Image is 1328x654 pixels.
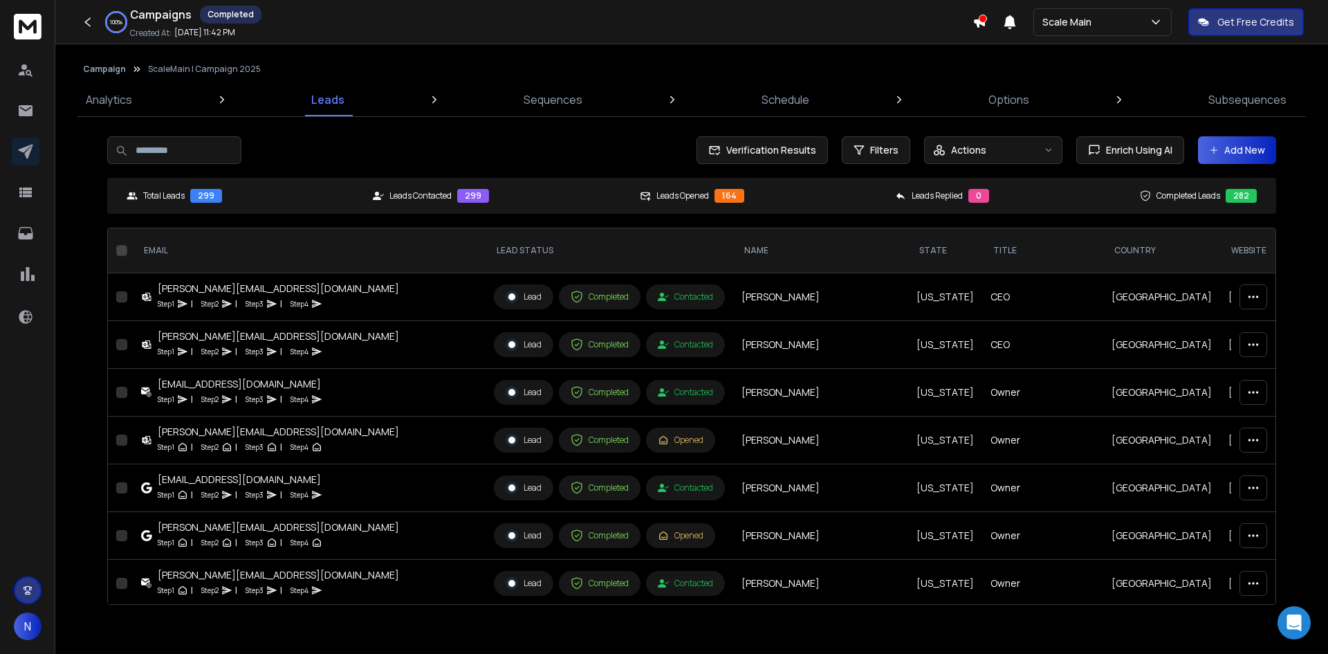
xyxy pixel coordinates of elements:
[1103,464,1220,512] td: [GEOGRAPHIC_DATA]
[14,612,41,640] button: N
[982,464,1103,512] td: Owner
[158,488,174,502] p: Step 1
[658,291,713,302] div: Contacted
[86,91,132,108] p: Analytics
[951,143,986,157] p: Actions
[1220,560,1316,608] td: [DOMAIN_NAME]
[158,568,399,582] div: [PERSON_NAME][EMAIL_ADDRESS][DOMAIN_NAME]
[506,338,542,351] div: Lead
[714,189,744,203] div: 164
[753,83,818,116] a: Schedule
[733,512,908,560] td: [PERSON_NAME]
[506,434,542,446] div: Lead
[280,583,282,597] p: |
[290,488,308,502] p: Step 4
[870,143,898,157] span: Filters
[1103,512,1220,560] td: [GEOGRAPHIC_DATA]
[571,291,629,303] div: Completed
[1103,560,1220,608] td: [GEOGRAPHIC_DATA]
[235,536,237,549] p: |
[1156,190,1220,201] p: Completed Leads
[571,434,629,446] div: Completed
[83,64,126,75] button: Campaign
[158,377,322,391] div: [EMAIL_ADDRESS][DOMAIN_NAME]
[908,369,982,417] td: [US_STATE]
[968,189,989,203] div: 0
[658,530,703,541] div: Opened
[1220,321,1316,369] td: [DOMAIN_NAME]
[571,338,629,351] div: Completed
[506,291,542,303] div: Lead
[235,440,237,454] p: |
[130,6,192,23] h1: Campaigns
[842,136,910,164] button: Filters
[982,512,1103,560] td: Owner
[290,583,308,597] p: Step 4
[311,91,344,108] p: Leads
[1200,83,1295,116] a: Subsequences
[280,488,282,502] p: |
[982,417,1103,464] td: Owner
[280,297,282,311] p: |
[191,488,193,502] p: |
[658,339,713,350] div: Contacted
[246,297,264,311] p: Step 3
[1198,136,1276,164] button: Add New
[1220,273,1316,321] td: [DOMAIN_NAME]
[1042,15,1097,29] p: Scale Main
[158,440,174,454] p: Step 1
[982,369,1103,417] td: Owner
[908,321,982,369] td: [US_STATE]
[658,482,713,493] div: Contacted
[201,440,219,454] p: Step 2
[280,392,282,406] p: |
[1220,417,1316,464] td: [DOMAIN_NAME]
[191,583,193,597] p: |
[77,83,140,116] a: Analytics
[1208,91,1286,108] p: Subsequences
[506,577,542,590] div: Lead
[908,228,982,273] th: State
[158,392,174,406] p: Step 1
[982,321,1103,369] td: CEO
[733,369,908,417] td: [PERSON_NAME]
[571,386,629,399] div: Completed
[158,473,322,487] div: [EMAIL_ADDRESS][DOMAIN_NAME]
[235,345,237,358] p: |
[733,417,908,464] td: [PERSON_NAME]
[191,297,193,311] p: |
[980,83,1037,116] a: Options
[143,190,185,201] p: Total Leads
[658,435,703,446] div: Opened
[246,583,264,597] p: Step 3
[1220,228,1316,273] th: website
[1103,228,1220,273] th: Country
[290,297,308,311] p: Step 4
[290,345,308,358] p: Step 4
[721,143,816,157] span: Verification Results
[280,536,282,549] p: |
[658,578,713,589] div: Contacted
[191,345,193,358] p: |
[191,392,193,406] p: |
[158,282,399,296] div: [PERSON_NAME][EMAIL_ADDRESS][DOMAIN_NAME]
[571,482,629,494] div: Completed
[733,321,908,369] td: [PERSON_NAME]
[658,387,713,398] div: Contacted
[912,190,963,201] p: Leads Replied
[733,273,908,321] td: [PERSON_NAME]
[1103,417,1220,464] td: [GEOGRAPHIC_DATA]
[697,136,828,164] button: Verification Results
[389,190,452,201] p: Leads Contacted
[235,392,237,406] p: |
[158,536,174,549] p: Step 1
[762,91,809,108] p: Schedule
[908,417,982,464] td: [US_STATE]
[908,560,982,608] td: [US_STATE]
[908,273,982,321] td: [US_STATE]
[303,83,353,116] a: Leads
[1103,369,1220,417] td: [GEOGRAPHIC_DATA]
[235,488,237,502] p: |
[201,297,219,311] p: Step 2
